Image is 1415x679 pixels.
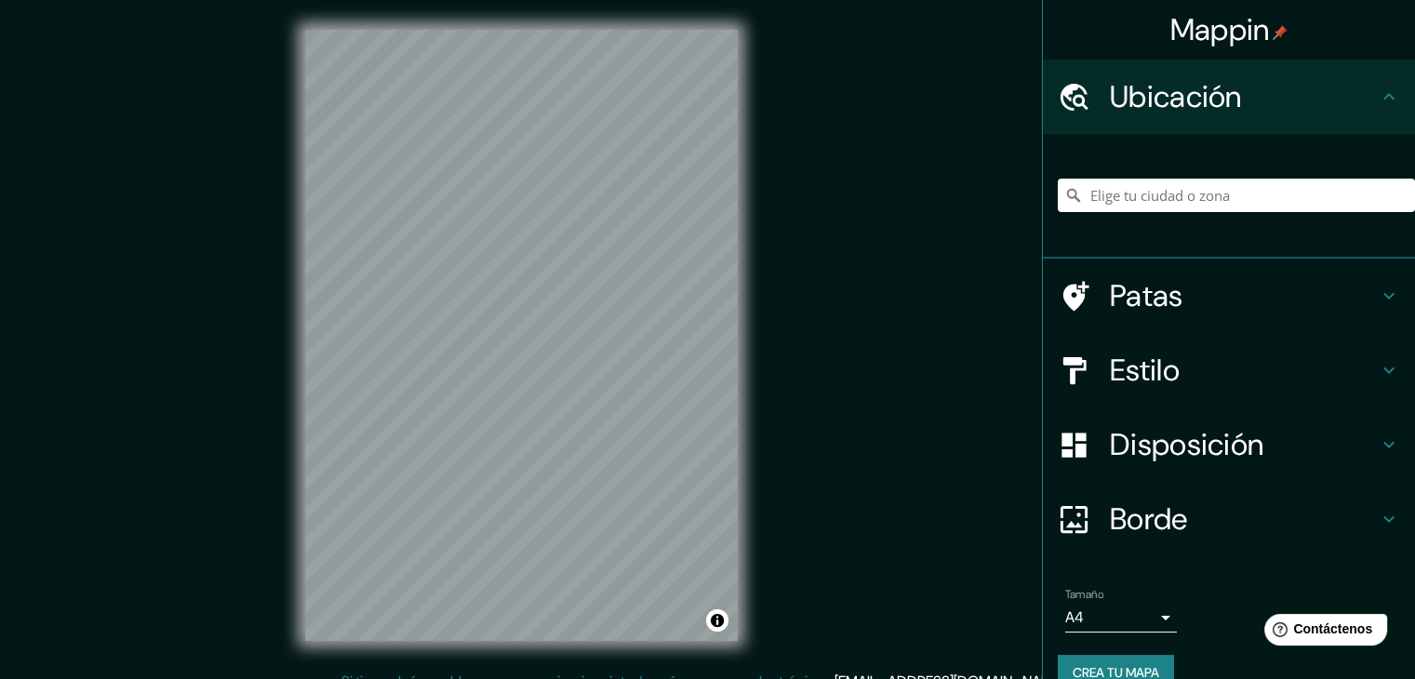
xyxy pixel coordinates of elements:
button: Activar o desactivar atribución [706,609,728,632]
div: Disposición [1043,407,1415,482]
input: Elige tu ciudad o zona [1058,179,1415,212]
font: Estilo [1110,351,1180,390]
font: Patas [1110,276,1183,315]
font: Borde [1110,499,1188,539]
iframe: Lanzador de widgets de ayuda [1249,606,1395,659]
div: Ubicación [1043,60,1415,134]
font: Mappin [1170,10,1270,49]
img: pin-icon.png [1273,25,1288,40]
div: A4 [1065,603,1177,632]
div: Borde [1043,482,1415,556]
div: Estilo [1043,333,1415,407]
div: Patas [1043,259,1415,333]
font: Tamaño [1065,587,1103,602]
font: Disposición [1110,425,1263,464]
canvas: Mapa [305,30,738,641]
font: A4 [1065,607,1084,627]
font: Ubicación [1110,77,1242,116]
